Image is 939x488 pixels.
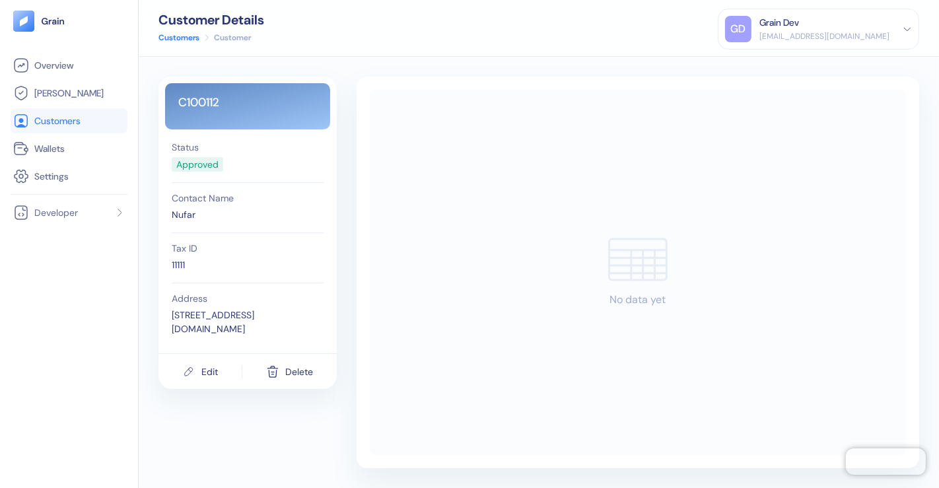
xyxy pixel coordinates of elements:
div: Status [172,143,324,152]
div: Delete [285,367,313,376]
button: Edit [182,359,218,384]
span: Overview [34,59,73,72]
div: Address [172,294,324,303]
a: Overview [13,57,125,73]
div: Customer Details [158,13,264,26]
span: Wallets [34,142,65,155]
span: Settings [34,170,69,183]
div: No data yet [610,292,666,308]
div: GD [725,16,751,42]
a: Customers [158,32,199,44]
span: [PERSON_NAME] [34,87,104,100]
a: Settings [13,168,125,184]
div: Edit [201,367,218,376]
button: Delete [266,359,313,384]
span: Developer [34,206,78,219]
a: Customers [13,113,125,129]
img: logo [41,17,65,26]
div: [STREET_ADDRESS][DOMAIN_NAME] [172,308,324,336]
div: Nufar [172,208,324,222]
div: [EMAIL_ADDRESS][DOMAIN_NAME] [759,30,889,42]
a: Wallets [13,141,125,157]
div: Tax ID [172,244,324,253]
span: Customers [34,114,81,127]
img: logo-tablet-V2.svg [13,11,34,32]
div: Grain Dev [759,16,799,30]
iframe: Chatra live chat [846,448,926,475]
a: [PERSON_NAME] [13,85,125,101]
div: Approved [176,158,219,172]
div: 11111 [172,258,324,272]
div: Contact Name [172,193,324,203]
